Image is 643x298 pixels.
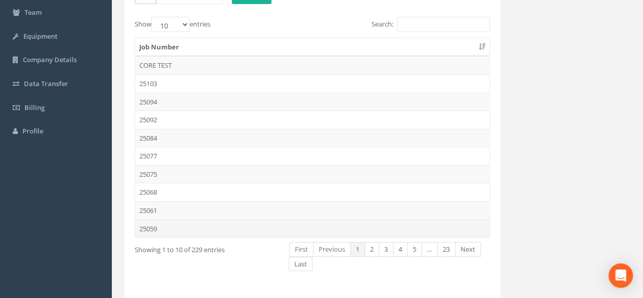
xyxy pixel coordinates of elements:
a: 2 [364,242,379,257]
td: CORE TEST [135,56,489,74]
a: Last [289,257,313,272]
select: Showentries [151,17,190,32]
a: 3 [379,242,393,257]
td: 25094 [135,93,489,111]
td: 25092 [135,111,489,129]
a: … [421,242,438,257]
input: Search: [397,17,490,32]
span: Company Details [23,55,77,64]
span: Profile [22,126,43,136]
a: 23 [437,242,455,257]
td: 25059 [135,220,489,238]
a: 4 [393,242,408,257]
td: 25075 [135,165,489,183]
a: Next [455,242,481,257]
a: 1 [350,242,365,257]
th: Job Number: activate to sort column ascending [135,38,489,57]
label: Show entries [135,17,210,32]
div: Open Intercom Messenger [608,263,633,288]
span: Equipment [23,32,57,41]
label: Search: [372,17,490,32]
td: 25103 [135,74,489,93]
a: First [289,242,314,257]
a: 5 [407,242,422,257]
td: 25061 [135,201,489,220]
span: Billing [24,103,45,112]
td: 25068 [135,183,489,201]
span: Data Transfer [24,79,68,88]
a: Previous [313,242,351,257]
td: 25084 [135,129,489,147]
td: 25077 [135,147,489,165]
div: Showing 1 to 10 of 229 entries [135,241,274,255]
span: Team [24,8,42,17]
